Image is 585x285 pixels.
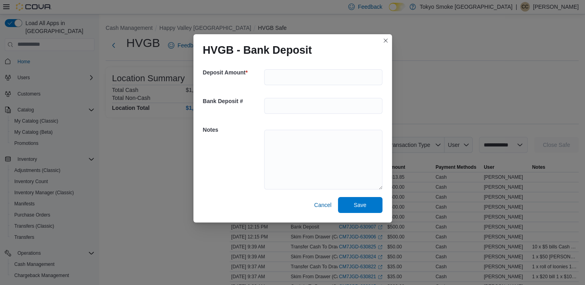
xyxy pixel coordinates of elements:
[338,197,382,213] button: Save
[314,201,332,209] span: Cancel
[203,64,263,80] h5: Deposit Amount
[354,201,367,209] span: Save
[203,122,263,138] h5: Notes
[203,44,312,57] h1: HVGB - Bank Deposit
[381,36,390,45] button: Closes this modal window
[311,197,335,213] button: Cancel
[203,93,263,109] h5: Bank Deposit #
